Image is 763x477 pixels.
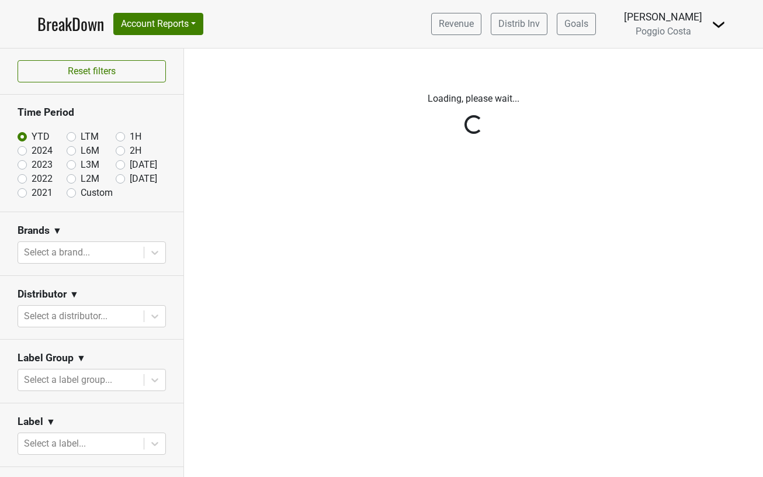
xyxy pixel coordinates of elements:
div: [PERSON_NAME] [624,9,702,25]
button: Account Reports [113,13,203,35]
p: Loading, please wait... [193,92,754,106]
a: BreakDown [37,12,104,36]
a: Revenue [431,13,481,35]
a: Distrib Inv [491,13,547,35]
span: Poggio Costa [636,26,691,37]
img: Dropdown Menu [712,18,726,32]
a: Goals [557,13,596,35]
